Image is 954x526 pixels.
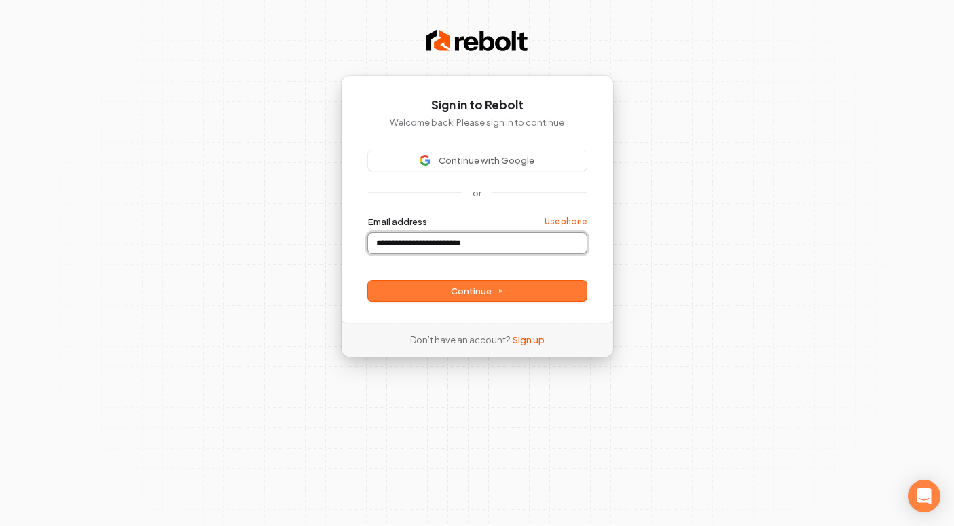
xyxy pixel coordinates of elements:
a: Sign up [513,334,545,346]
a: Use phone [545,216,587,227]
p: or [473,187,481,199]
img: Sign in with Google [420,155,430,166]
button: Continue [368,281,587,301]
img: Rebolt Logo [426,27,528,54]
span: Continue with Google [439,154,534,166]
span: Continue [451,285,504,297]
label: Email address [368,215,427,228]
button: Sign in with GoogleContinue with Google [368,150,587,171]
div: Open Intercom Messenger [908,480,940,512]
h1: Sign in to Rebolt [368,97,587,113]
span: Don’t have an account? [410,334,510,346]
p: Welcome back! Please sign in to continue [368,116,587,128]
